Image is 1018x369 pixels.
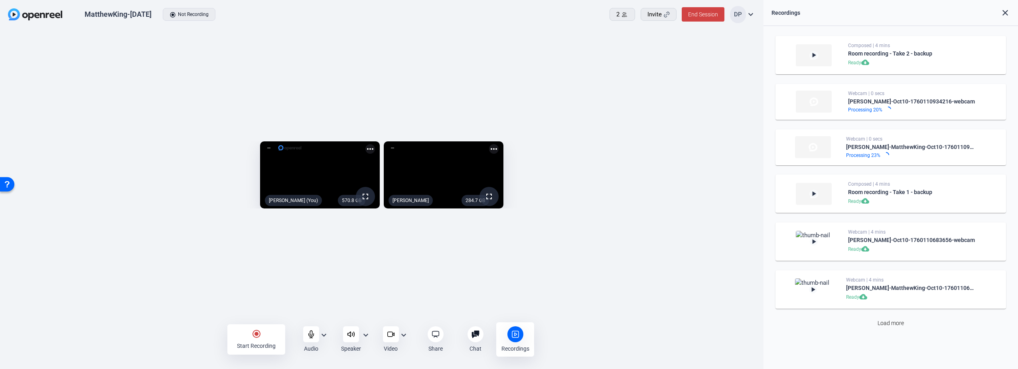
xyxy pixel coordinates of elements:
div: Room recording - Take 1 - backup [848,187,977,197]
img: OpenReel logo [8,8,62,20]
div: Composed | 4 mins [848,42,977,49]
div: Recordings [501,345,529,353]
img: thumb-nail [796,44,832,66]
span: 2 [616,10,619,19]
div: Composed | 4 mins [848,181,977,187]
mat-icon: cloud_download [861,58,871,68]
div: [PERSON_NAME] [389,195,433,206]
img: thumb-nail [795,278,831,300]
mat-icon: play_arrow [810,238,818,246]
div: Room recording - Take 2 - backup [848,49,977,58]
div: Webcam | 0 secs [848,90,977,97]
div: Video [384,345,398,353]
mat-icon: expand_more [399,330,408,340]
img: logo [278,144,302,152]
mat-icon: radio_button_checked [252,329,261,339]
mat-icon: cloud_download [861,197,871,206]
div: Webcam | 4 mins [846,277,977,283]
mat-icon: expand_more [361,330,371,340]
div: 570.8 GB [338,195,365,206]
div: Speaker [341,345,361,353]
div: DP [730,6,746,23]
mat-icon: play_arrow [810,190,818,198]
div: Share [428,345,443,353]
img: thumb-nail [796,183,832,205]
mat-icon: cloud_download [859,293,869,302]
div: [PERSON_NAME]-Oct10-1760110683656-webcam [848,235,977,245]
div: Processing 20% [848,107,882,113]
div: Ready [848,245,977,254]
button: Invite [641,8,677,21]
mat-icon: play_arrow [809,286,817,294]
mat-icon: expand_more [746,10,756,19]
div: MatthewKing-[DATE] [85,10,152,19]
img: thumb-nail [796,231,832,253]
div: Webcam | 4 mins [848,229,977,235]
div: Chat [470,345,481,353]
button: 2 [610,8,635,21]
span: Load more [878,319,904,327]
mat-icon: play_arrow [810,51,818,59]
span: End Session [688,11,718,18]
div: Webcam | 0 secs [846,136,977,142]
div: Processing 23% [846,152,880,159]
mat-icon: fullscreen [484,192,494,201]
div: Ready [848,58,977,68]
div: Ready [846,293,977,302]
img: thumb-nail [795,136,831,158]
mat-icon: fullscreen [361,192,370,201]
button: End Session [682,7,724,22]
button: Load more [771,316,1010,331]
div: [PERSON_NAME]-MatthewKing-Oct10-1760110936116-webcam [846,142,977,152]
span: Invite [647,10,662,19]
div: [PERSON_NAME]-Oct10-1760110934216-webcam [848,97,977,106]
img: thumb-nail [796,91,832,113]
div: Audio [304,345,318,353]
div: Recordings [771,8,800,18]
mat-icon: close [1000,8,1010,18]
mat-icon: more_horiz [489,144,499,154]
div: 284.7 GB [462,195,489,206]
mat-icon: expand_more [319,330,329,340]
mat-icon: more_horiz [365,144,375,154]
div: [PERSON_NAME]-MatthewKing-Oct10-1760110685558-webcam [846,283,977,293]
div: Start Recording [237,342,276,350]
div: Ready [848,197,977,206]
mat-icon: cloud_download [861,245,871,254]
div: [PERSON_NAME] (You) [265,195,322,206]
